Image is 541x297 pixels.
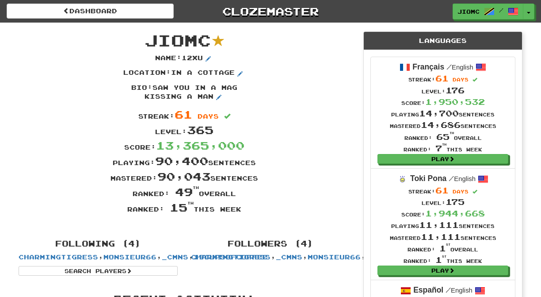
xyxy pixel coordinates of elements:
[421,232,461,242] span: 11,111
[157,170,210,183] span: 90,043
[390,243,496,254] div: Ranked: overall
[12,107,357,122] div: Streak:
[435,185,449,195] span: 61
[390,254,496,266] div: Ranked: this week
[156,139,244,152] span: 13,365,000
[390,219,496,231] div: Playing sentences
[193,185,199,190] sup: th
[390,119,496,131] div: Mastered sentences
[170,201,194,214] span: 15
[449,175,476,182] small: English
[187,123,213,136] span: 365
[390,196,496,208] div: Level:
[377,266,508,275] a: Play
[153,220,183,228] iframe: X Post Button
[103,253,156,261] a: monsieur66
[19,266,178,276] a: Search Players
[12,153,357,169] div: Playing: sentences
[446,243,450,246] sup: st
[446,287,472,294] small: English
[390,185,496,196] div: Streak:
[276,253,302,261] a: _cmns
[419,108,459,118] span: 14,700
[145,31,211,50] span: JioMc
[419,220,459,230] span: 11,111
[308,253,361,261] a: monsieur66
[446,197,465,207] span: 175
[421,120,461,130] span: 14,686
[412,62,444,71] strong: Français
[457,8,480,15] span: JioMc
[442,143,446,146] sup: th
[19,253,98,261] a: CharmingTigress
[12,169,357,184] div: Mastered: sentences
[425,208,485,218] span: 1,944,668
[446,286,451,294] span: /
[442,255,446,258] sup: st
[155,154,208,167] span: 90,400
[377,154,508,164] a: Play
[364,32,522,50] div: Languages
[198,112,219,120] span: days
[449,174,454,182] span: /
[390,73,496,84] div: Streak:
[118,83,251,103] p: Bio : saw you in a mag kissing a man
[175,185,199,198] span: 49
[390,231,496,243] div: Mastered sentences
[436,132,454,142] span: 65
[425,97,485,107] span: 1,950,532
[472,189,477,194] span: Streak includes today.
[472,77,477,82] span: Streak includes today.
[446,64,473,71] small: English
[435,143,446,153] span: 7
[450,131,454,135] sup: th
[453,189,469,194] span: days
[499,7,503,13] span: /
[12,184,357,200] div: Ranked: overall
[390,108,496,119] div: Playing sentences
[191,253,270,261] a: CharmingTigress
[175,108,192,121] span: 61
[12,122,357,138] div: Level:
[186,220,215,228] iframe: fb:share_button Facebook Social Plugin
[12,138,357,153] div: Score:
[155,54,213,64] p: Name : 12xu
[12,200,357,215] div: Ranked: this week
[453,77,469,82] span: days
[446,63,452,71] span: /
[435,255,446,265] span: 1
[410,174,446,183] strong: Toki Pona
[446,85,465,95] span: 176
[413,285,443,294] strong: Español
[187,4,354,19] a: Clozemaster
[184,235,357,262] div: , , ,
[19,239,178,248] h4: Following (4)
[435,73,449,83] span: 61
[187,201,194,205] sup: th
[162,253,188,261] a: _cmns
[12,235,184,276] div: , , ,
[453,4,523,19] a: JioMc /
[390,208,496,219] div: Score:
[390,96,496,108] div: Score:
[390,143,496,154] div: Ranked: this week
[390,131,496,143] div: Ranked: overall
[7,4,174,19] a: Dashboard
[439,243,450,253] span: 1
[390,85,496,96] div: Level:
[123,68,245,79] p: Location : in a cottage
[191,239,350,248] h4: Followers (4)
